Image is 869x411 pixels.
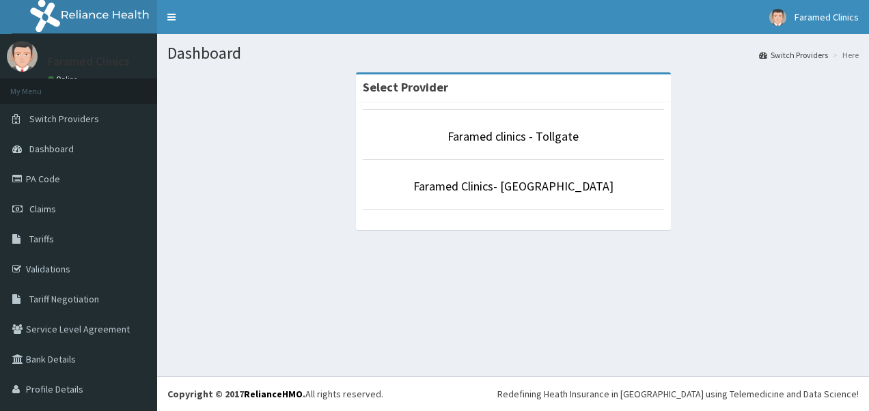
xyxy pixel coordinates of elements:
[829,49,859,61] li: Here
[447,128,579,144] a: Faramed clinics - Tollgate
[29,113,99,125] span: Switch Providers
[244,388,303,400] a: RelianceHMO
[413,178,613,194] a: Faramed Clinics- [GEOGRAPHIC_DATA]
[167,388,305,400] strong: Copyright © 2017 .
[157,376,869,411] footer: All rights reserved.
[363,79,448,95] strong: Select Provider
[497,387,859,401] div: Redefining Heath Insurance in [GEOGRAPHIC_DATA] using Telemedicine and Data Science!
[769,9,786,26] img: User Image
[167,44,859,62] h1: Dashboard
[29,293,99,305] span: Tariff Negotiation
[29,143,74,155] span: Dashboard
[759,49,828,61] a: Switch Providers
[29,203,56,215] span: Claims
[48,55,130,68] p: Faramed Clinics
[29,233,54,245] span: Tariffs
[795,11,859,23] span: Faramed Clinics
[7,41,38,72] img: User Image
[48,74,81,84] a: Online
